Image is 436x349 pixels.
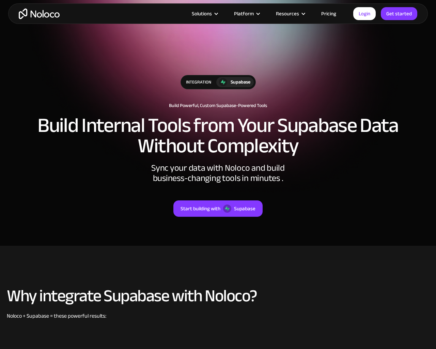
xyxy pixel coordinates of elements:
div: Supabase [231,78,250,86]
div: integration [181,75,216,89]
div: Supabase [234,204,255,213]
div: Noloco + Supabase = these powerful results: [7,312,429,320]
h1: Build Powerful, Custom Supabase-Powered Tools [7,103,429,108]
div: Resources [276,9,299,18]
div: Start building with [181,204,220,213]
a: Start building withSupabase [173,200,263,217]
a: Pricing [313,9,345,18]
div: Platform [234,9,254,18]
a: Get started [381,7,417,20]
h2: Why integrate Supabase with Noloco? [7,287,429,305]
div: Sync your data with Noloco and build business-changing tools in minutes . [116,163,320,183]
div: Resources [267,9,313,18]
div: Solutions [183,9,225,18]
a: Login [353,7,376,20]
a: home [19,9,60,19]
div: Platform [225,9,267,18]
h2: Build Internal Tools from Your Supabase Data Without Complexity [7,115,429,156]
div: Solutions [192,9,212,18]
